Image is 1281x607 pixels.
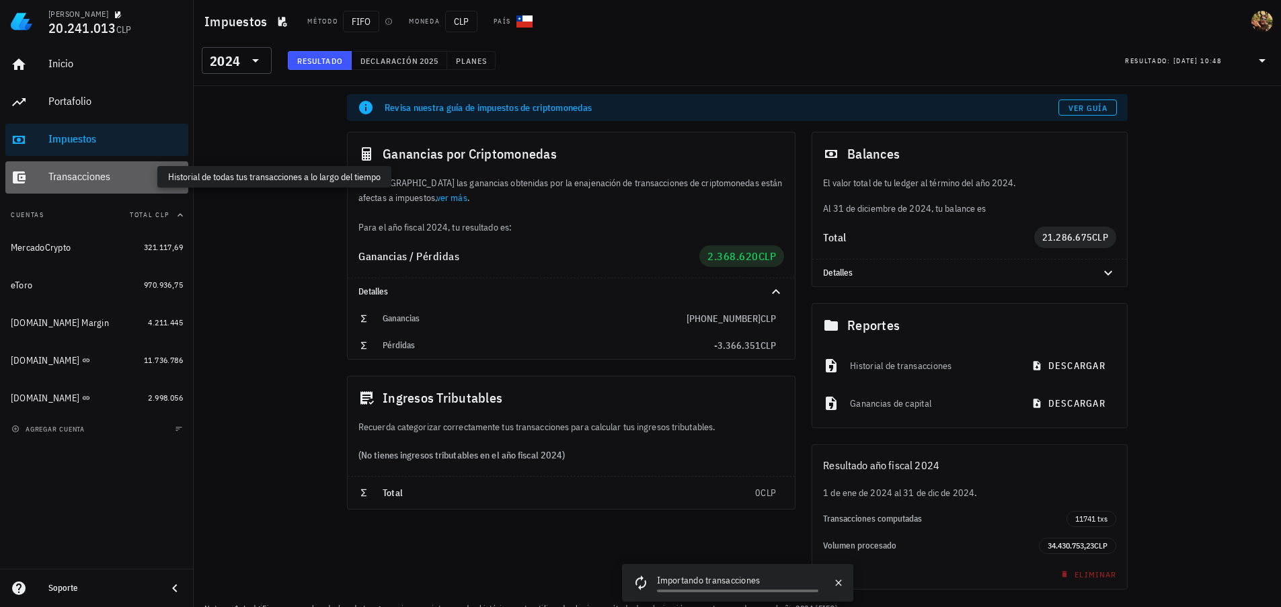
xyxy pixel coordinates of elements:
span: Ver guía [1068,103,1108,113]
div: Transacciones [48,170,183,183]
div: [DOMAIN_NAME] [11,355,79,366]
span: FIFO [343,11,379,32]
div: Al 31 de diciembre de 2024, tu balance es [812,175,1127,216]
span: CLP [759,249,777,263]
div: Reportes [812,304,1127,347]
div: 1 de ene de 2024 al 31 de dic de 2024. [812,485,1127,500]
span: CLP [1092,231,1108,243]
div: Resultado: [1125,52,1173,69]
div: [DOMAIN_NAME] [11,393,79,404]
span: CLP [761,313,776,325]
span: descargar [1034,397,1105,409]
div: Balances [812,132,1127,175]
a: Impuestos [5,124,188,156]
span: 20.241.013 [48,19,116,37]
h1: Impuestos [204,11,272,32]
button: agregar cuenta [8,422,91,436]
div: Resultado año fiscal 2024 [812,445,1127,485]
span: 2.998.056 [148,393,183,403]
div: Detalles [812,259,1127,286]
span: 34.430.753,23 [1048,540,1094,551]
a: eToro 970.936,75 [5,269,188,301]
div: 2024 [202,47,272,74]
div: (No tienes ingresos tributables en el año fiscal 2024) [348,434,795,476]
div: País [494,16,511,27]
span: 2.368.620 [707,249,759,263]
span: Resultado [297,56,343,66]
a: Inicio [5,48,188,81]
span: CLP [116,24,132,36]
span: 321.117,69 [144,242,183,252]
div: Historial de transacciones [850,351,1012,380]
div: [DOMAIN_NAME] Margin [11,317,109,329]
div: Recuerda categorizar correctamente tus transacciones para calcular tus ingresos tributables. [348,419,795,434]
div: En [GEOGRAPHIC_DATA] las ganancias obtenidas por la enajenación de transacciones de criptomonedas... [348,175,795,235]
span: 2025 [419,56,438,66]
div: Moneda [409,16,440,27]
div: Revisa nuestra guía de impuestos de criptomonedas [385,101,1058,114]
div: Detalles [348,278,795,305]
div: Detalles [823,268,1084,278]
span: agregar cuenta [14,425,85,434]
button: Resultado [288,51,352,70]
div: avatar [1251,11,1273,32]
span: Total CLP [130,210,169,219]
span: Eliminar [1058,569,1116,579]
div: Método [307,16,338,27]
span: 21.286.675 [1042,231,1093,243]
span: Ganancias / Pérdidas [358,249,459,263]
span: Total [383,487,403,499]
div: Transacciones computadas [823,514,1066,524]
span: descargar [1034,360,1105,372]
div: Pérdidas [383,340,714,351]
div: Volumen procesado [823,540,1039,551]
span: Declaración [360,56,419,66]
span: Planes [455,56,488,66]
p: El valor total de tu ledger al término del año 2024. [823,175,1116,190]
img: LedgiFi [11,11,32,32]
span: 11.736.786 [144,355,183,365]
a: Portafolio [5,86,188,118]
button: descargar [1023,354,1116,378]
a: ver más [436,192,467,204]
a: Ver guía [1058,99,1117,116]
span: CLP [445,11,477,32]
a: Transacciones [5,161,188,194]
div: [PERSON_NAME] [48,9,108,19]
button: Declaración 2025 [352,51,447,70]
button: Planes [447,51,496,70]
span: 4.211.445 [148,317,183,327]
div: [DATE] 10:48 [1173,54,1222,68]
div: Importando transacciones [657,573,818,590]
button: descargar [1023,391,1116,415]
div: Total [823,232,1034,243]
button: Eliminar [1052,565,1122,583]
a: [DOMAIN_NAME] Margin 4.211.445 [5,307,188,339]
div: Portafolio [48,95,183,108]
a: MercadoCrypto 321.117,69 [5,231,188,264]
div: Ingresos Tributables [348,376,795,419]
div: Impuestos [48,132,183,145]
div: Ganancias [383,313,687,324]
div: Ganancias de capital [850,389,1012,418]
span: 970.936,75 [144,280,183,290]
button: CuentasTotal CLP [5,199,188,231]
div: eToro [11,280,32,291]
div: CL-icon [516,13,533,30]
div: Ganancias por Criptomonedas [348,132,795,175]
div: MercadoCrypto [11,242,71,253]
span: -3.366.351 [714,339,761,352]
span: 0 [755,487,761,499]
span: CLP [761,339,776,352]
div: Soporte [48,583,156,594]
span: 11741 txs [1075,512,1108,526]
a: [DOMAIN_NAME] 2.998.056 [5,382,188,414]
div: Inicio [48,57,183,70]
span: CLP [1094,540,1108,551]
span: CLP [761,487,776,499]
a: [DOMAIN_NAME] 11.736.786 [5,344,188,376]
div: Resultado:[DATE] 10:48 [1117,48,1278,73]
span: [PHONE_NUMBER] [687,313,761,325]
div: 2024 [210,54,240,68]
div: Detalles [358,286,752,297]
